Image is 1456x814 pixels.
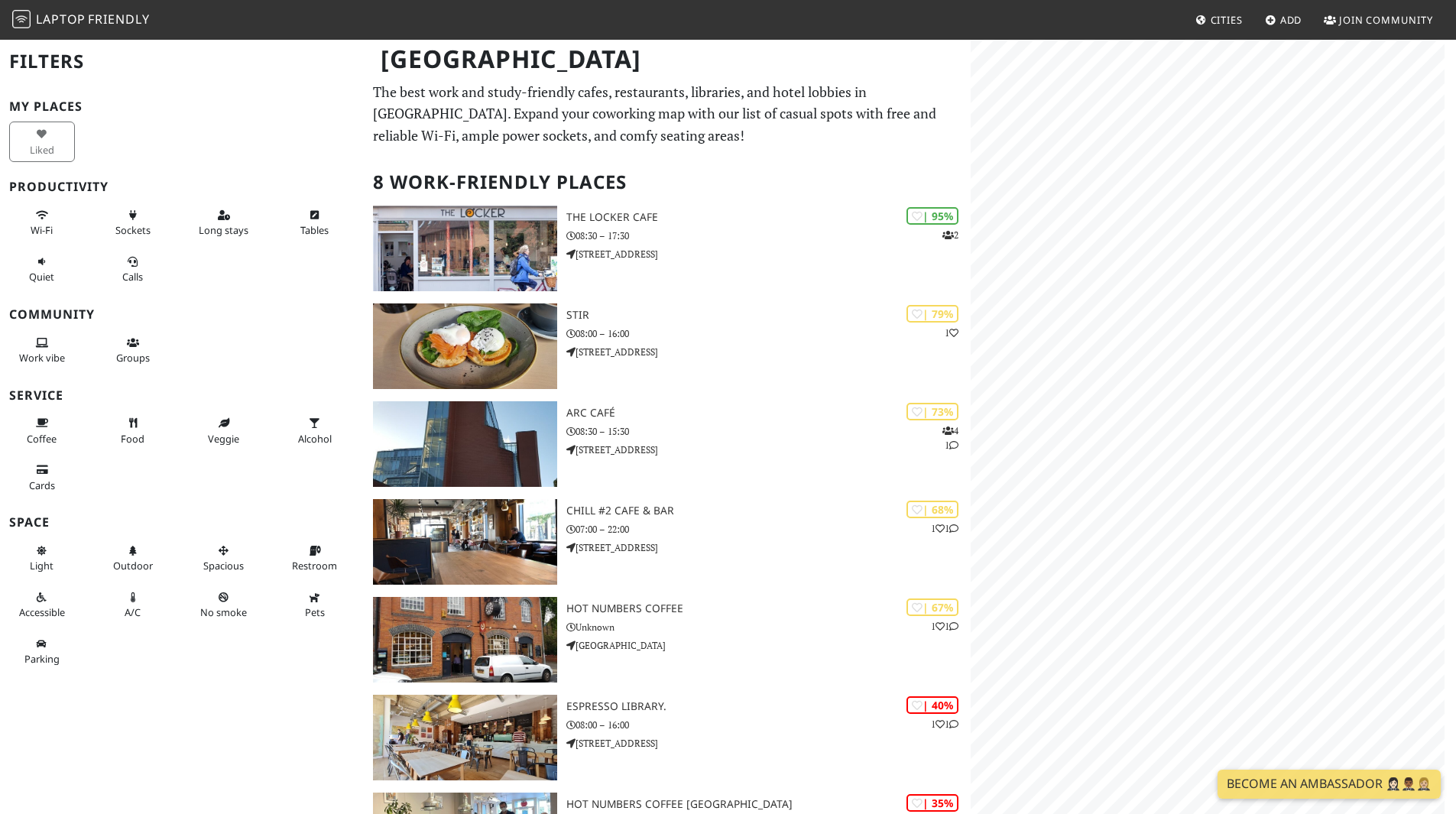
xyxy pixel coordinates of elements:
[19,605,65,619] span: Accessible
[9,388,355,403] h3: Service
[191,203,257,243] button: Long stays
[931,619,958,634] p: 1 1
[9,330,75,371] button: Work vibe
[100,585,166,625] button: A/C
[116,351,150,365] span: Group tables
[9,538,75,579] button: Light
[282,585,348,625] button: Pets
[9,457,75,498] button: Cards
[1211,13,1243,27] span: Cities
[29,270,54,284] span: Quiet
[364,303,971,389] a: Stir | 79% 1 Stir 08:00 – 16:00 [STREET_ADDRESS]
[27,432,57,446] span: Coffee
[364,401,971,487] a: ARC Café | 73% 41 ARC Café 08:30 – 15:30 [STREET_ADDRESS]
[9,180,355,194] h3: Productivity
[942,423,958,452] p: 4 1
[292,559,337,572] span: Restroom
[31,223,53,237] span: Stable Wi-Fi
[931,521,958,536] p: 1 1
[305,605,325,619] span: Pet friendly
[566,443,971,457] p: [STREET_ADDRESS]
[373,695,557,780] img: Espresso Library.
[566,326,971,341] p: 08:00 – 16:00
[191,585,257,625] button: No smoke
[1339,13,1433,27] span: Join Community
[566,229,971,243] p: 08:30 – 17:30
[942,228,958,242] p: 2
[19,351,65,365] span: People working
[9,38,355,85] h2: Filters
[566,211,971,224] h3: The Locker Cafe
[566,638,971,653] p: [GEOGRAPHIC_DATA]
[282,538,348,579] button: Restroom
[364,695,971,780] a: Espresso Library. | 40% 11 Espresso Library. 08:00 – 16:00 [STREET_ADDRESS]
[12,7,150,34] a: LaptopFriendly LaptopFriendly
[100,203,166,243] button: Sockets
[30,559,54,572] span: Natural light
[566,718,971,732] p: 08:00 – 16:00
[931,717,958,731] p: 1 1
[125,605,141,619] span: Air conditioned
[906,598,958,616] div: | 67%
[1218,770,1441,799] a: Become an Ambassador 🤵🏻‍♀️🤵🏾‍♂️🤵🏼‍♀️
[9,307,355,322] h3: Community
[373,401,557,487] img: ARC Café
[12,10,31,28] img: LaptopFriendly
[203,559,244,572] span: Spacious
[906,305,958,323] div: | 79%
[298,432,332,446] span: Alcohol
[282,410,348,451] button: Alcohol
[9,631,75,672] button: Parking
[566,522,971,537] p: 07:00 – 22:00
[566,620,971,634] p: Unknown
[566,798,971,811] h3: Hot Numbers Coffee [GEOGRAPHIC_DATA]
[906,403,958,420] div: | 73%
[9,585,75,625] button: Accessible
[373,303,557,389] img: Stir
[566,247,971,261] p: [STREET_ADDRESS]
[100,410,166,451] button: Food
[364,206,971,291] a: The Locker Cafe | 95% 2 The Locker Cafe 08:30 – 17:30 [STREET_ADDRESS]
[373,597,557,683] img: Hot Numbers Coffee
[9,203,75,243] button: Wi-Fi
[88,11,149,28] span: Friendly
[115,223,151,237] span: Power sockets
[1280,13,1302,27] span: Add
[906,794,958,812] div: | 35%
[373,206,557,291] img: The Locker Cafe
[566,504,971,517] h3: Chill #2 Cafe & Bar
[121,432,144,446] span: Food
[945,326,958,340] p: 1
[906,696,958,714] div: | 40%
[1318,6,1439,34] a: Join Community
[566,345,971,359] p: [STREET_ADDRESS]
[24,652,60,666] span: Parking
[364,597,971,683] a: Hot Numbers Coffee | 67% 11 Hot Numbers Coffee Unknown [GEOGRAPHIC_DATA]
[36,11,86,28] span: Laptop
[191,410,257,451] button: Veggie
[9,410,75,451] button: Coffee
[368,38,968,80] h1: [GEOGRAPHIC_DATA]
[9,99,355,114] h3: My Places
[100,538,166,579] button: Outdoor
[566,407,971,420] h3: ARC Café
[113,559,153,572] span: Outdoor area
[100,249,166,290] button: Calls
[300,223,329,237] span: Work-friendly tables
[566,736,971,751] p: [STREET_ADDRESS]
[373,499,557,585] img: Chill #2 Cafe & Bar
[208,432,239,446] span: Veggie
[100,330,166,371] button: Groups
[373,159,961,206] h2: 8 Work-Friendly Places
[566,424,971,439] p: 08:30 – 15:30
[906,501,958,518] div: | 68%
[191,538,257,579] button: Spacious
[906,207,958,225] div: | 95%
[566,309,971,322] h3: Stir
[9,249,75,290] button: Quiet
[1259,6,1308,34] a: Add
[200,605,247,619] span: Smoke free
[9,515,355,530] h3: Space
[29,478,55,492] span: Credit cards
[364,499,971,585] a: Chill #2 Cafe & Bar | 68% 11 Chill #2 Cafe & Bar 07:00 – 22:00 [STREET_ADDRESS]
